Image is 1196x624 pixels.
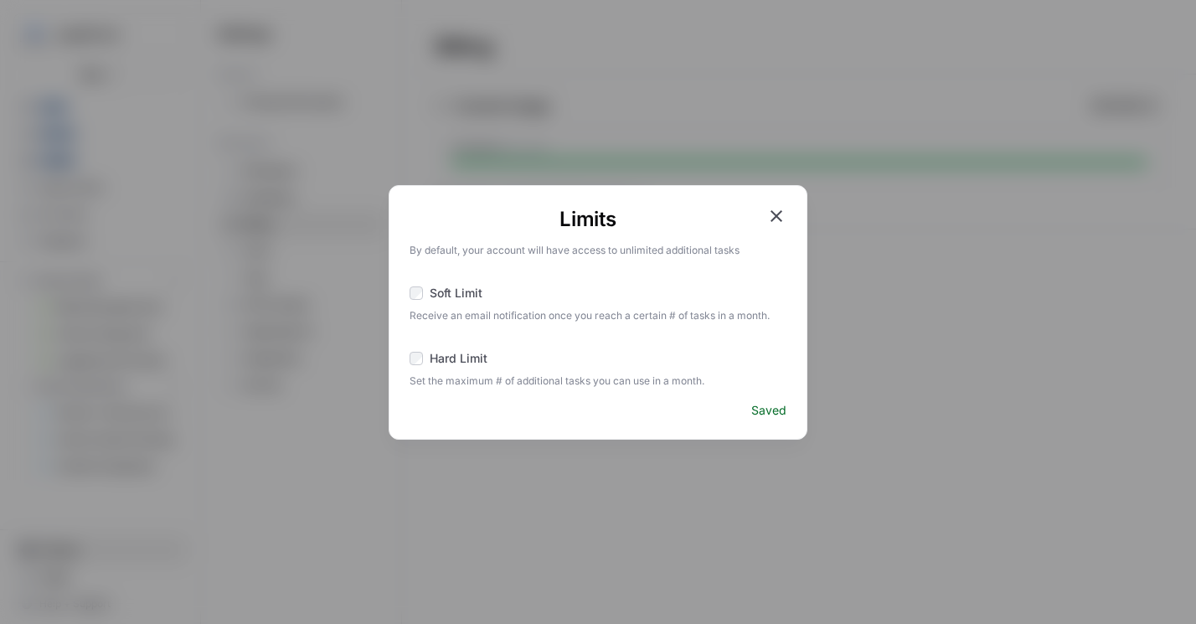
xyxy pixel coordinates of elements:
[410,370,786,389] span: Set the maximum # of additional tasks you can use in a month.
[410,240,786,258] p: By default, your account will have access to unlimited additional tasks
[410,305,786,323] span: Receive an email notification once you reach a certain # of tasks in a month.
[430,285,482,302] span: Soft Limit
[430,350,487,367] span: Hard Limit
[751,402,786,419] span: Saved
[410,286,423,300] input: Soft Limit
[410,352,423,365] input: Hard Limit
[410,206,766,233] h1: Limits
